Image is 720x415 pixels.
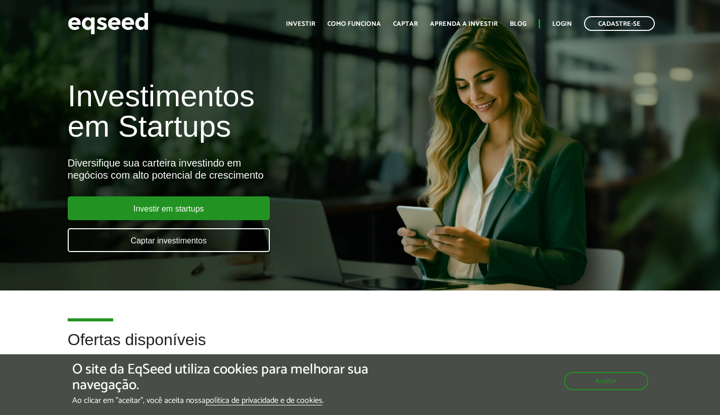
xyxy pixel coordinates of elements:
a: Captar investimentos [68,228,270,252]
img: EqSeed [68,10,149,37]
button: Aceitar [564,372,648,390]
a: Captar [393,21,418,27]
h5: O site da EqSeed utiliza cookies para melhorar sua navegação. [72,362,418,393]
h1: Investimentos em Startups [68,81,413,142]
a: Investir em startups [68,196,270,220]
a: política de privacidade e de cookies [206,397,322,405]
a: Cadastre-se [584,16,655,31]
a: Como funciona [327,21,381,27]
a: Blog [510,21,526,27]
p: Ao clicar em "aceitar", você aceita nossa . [72,396,418,405]
div: Diversifique sua carteira investindo em negócios com alto potencial de crescimento [68,157,413,181]
a: Login [552,21,572,27]
a: Aprenda a investir [430,21,498,27]
a: Investir [286,21,315,27]
h2: Ofertas disponíveis [68,331,653,364]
